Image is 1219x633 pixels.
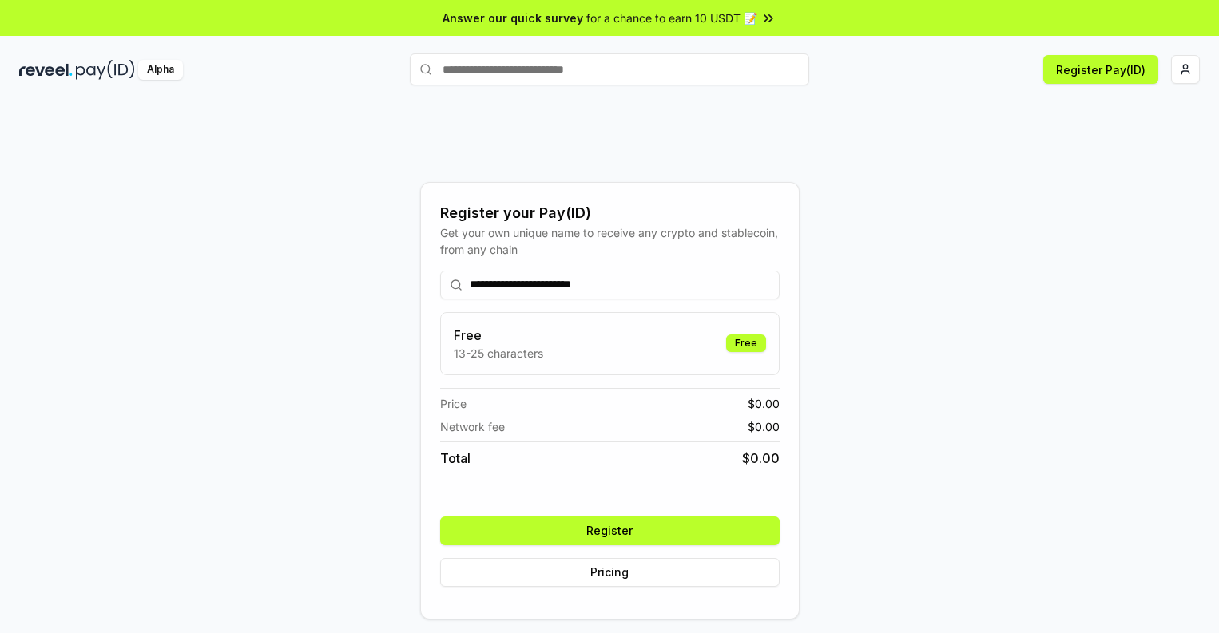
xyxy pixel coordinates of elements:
[454,326,543,345] h3: Free
[19,60,73,80] img: reveel_dark
[1043,55,1158,84] button: Register Pay(ID)
[440,449,471,468] span: Total
[76,60,135,80] img: pay_id
[440,395,467,412] span: Price
[440,418,505,435] span: Network fee
[586,10,757,26] span: for a chance to earn 10 USDT 📝
[440,558,780,587] button: Pricing
[748,418,780,435] span: $ 0.00
[742,449,780,468] span: $ 0.00
[138,60,183,80] div: Alpha
[748,395,780,412] span: $ 0.00
[443,10,583,26] span: Answer our quick survey
[726,334,766,352] div: Free
[440,202,780,224] div: Register your Pay(ID)
[440,224,780,258] div: Get your own unique name to receive any crypto and stablecoin, from any chain
[440,516,780,545] button: Register
[454,345,543,362] p: 13-25 characters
